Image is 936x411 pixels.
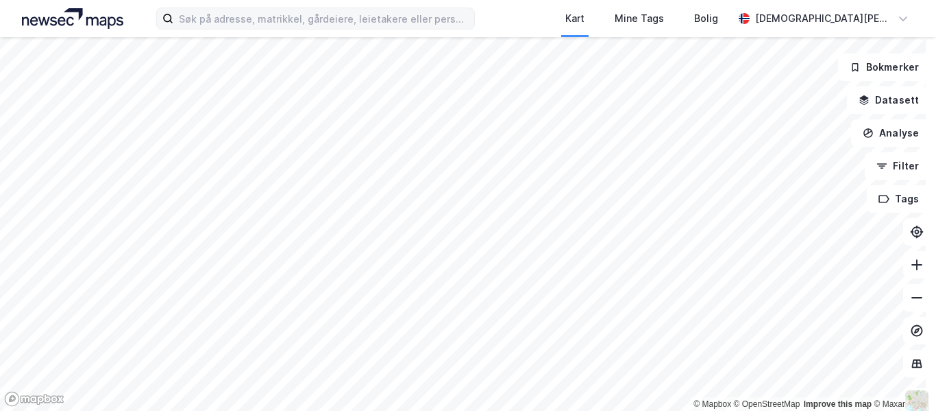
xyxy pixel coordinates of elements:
[755,10,892,27] div: [DEMOGRAPHIC_DATA][PERSON_NAME]
[867,345,936,411] iframe: Chat Widget
[694,10,718,27] div: Bolig
[22,8,123,29] img: logo.a4113a55bc3d86da70a041830d287a7e.svg
[867,345,936,411] div: Kontrollprogram for chat
[615,10,664,27] div: Mine Tags
[565,10,584,27] div: Kart
[173,8,474,29] input: Søk på adresse, matrikkel, gårdeiere, leietakere eller personer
